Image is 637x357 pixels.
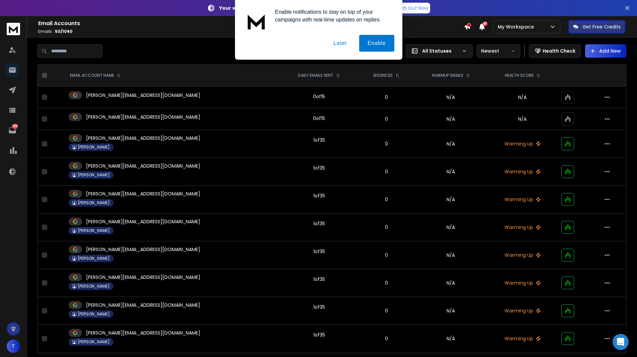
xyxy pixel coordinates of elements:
[86,92,200,99] p: [PERSON_NAME][EMAIL_ADDRESS][DOMAIN_NAME]
[86,135,200,141] p: [PERSON_NAME][EMAIL_ADDRESS][DOMAIN_NAME]
[414,214,488,241] td: N/A
[78,172,110,178] p: [PERSON_NAME]
[505,73,534,78] p: HEALTH SCORE
[313,165,325,171] div: 1 of 35
[12,124,18,129] p: 1430
[78,339,110,345] p: [PERSON_NAME]
[86,163,200,169] p: [PERSON_NAME][EMAIL_ADDRESS][DOMAIN_NAME]
[414,86,488,108] td: N/A
[414,325,488,353] td: N/A
[492,94,553,101] p: N/A
[414,130,488,158] td: N/A
[313,137,325,143] div: 1 of 35
[78,284,110,289] p: [PERSON_NAME]
[78,228,110,233] p: [PERSON_NAME]
[363,224,410,231] p: 0
[414,158,488,186] td: N/A
[414,297,488,325] td: N/A
[70,73,121,78] div: EMAIL ACCOUNT NAME
[492,280,553,286] p: Warming Up
[86,302,200,308] p: [PERSON_NAME][EMAIL_ADDRESS][DOMAIN_NAME]
[313,192,325,199] div: 1 of 35
[359,35,394,52] button: Enable
[86,330,200,336] p: [PERSON_NAME][EMAIL_ADDRESS][DOMAIN_NAME]
[7,340,20,353] button: T
[325,35,355,52] button: Later
[313,304,325,310] div: 1 of 35
[432,73,463,78] p: WARMUP EMAILS
[78,200,110,205] p: [PERSON_NAME]
[6,124,19,137] a: 1430
[363,252,410,258] p: 0
[243,8,270,35] img: notification icon
[414,108,488,130] td: N/A
[363,140,410,147] p: 0
[313,115,325,122] div: 0 of 15
[78,256,110,261] p: [PERSON_NAME]
[363,280,410,286] p: 0
[492,140,553,147] p: Warming Up
[492,168,553,175] p: Warming Up
[492,335,553,342] p: Warming Up
[363,168,410,175] p: 0
[313,248,325,255] div: 1 of 35
[298,73,333,78] p: DAILY EMAILS SENT
[313,332,325,338] div: 1 of 35
[414,186,488,214] td: N/A
[313,220,325,227] div: 1 of 35
[313,93,325,100] div: 0 of 15
[270,8,394,23] div: Enable notifications to stay on top of your campaigns with real-time updates on replies.
[363,335,410,342] p: 0
[492,224,553,231] p: Warming Up
[363,94,410,101] p: 0
[78,311,110,317] p: [PERSON_NAME]
[363,196,410,203] p: 0
[363,116,410,122] p: 0
[492,116,553,122] p: N/A
[363,307,410,314] p: 0
[78,144,110,150] p: [PERSON_NAME]
[86,246,200,253] p: [PERSON_NAME][EMAIL_ADDRESS][DOMAIN_NAME]
[492,196,553,203] p: Warming Up
[86,114,200,120] p: [PERSON_NAME][EMAIL_ADDRESS][DOMAIN_NAME]
[414,269,488,297] td: N/A
[414,241,488,269] td: N/A
[86,274,200,281] p: [PERSON_NAME][EMAIL_ADDRESS][DOMAIN_NAME]
[613,334,629,350] div: Open Intercom Messenger
[492,307,553,314] p: Warming Up
[313,276,325,283] div: 1 of 35
[86,218,200,225] p: [PERSON_NAME][EMAIL_ADDRESS][DOMAIN_NAME]
[374,73,393,78] p: BOUNCES
[492,252,553,258] p: Warming Up
[86,190,200,197] p: [PERSON_NAME][EMAIL_ADDRESS][DOMAIN_NAME]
